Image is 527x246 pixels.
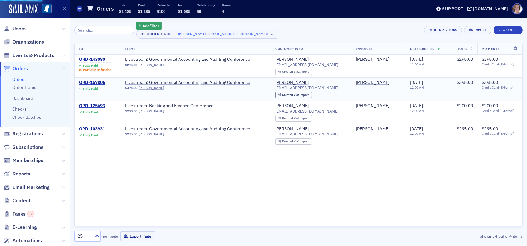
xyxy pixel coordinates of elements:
div: 3 [27,211,34,217]
span: Users [13,25,26,32]
div: Customer/Invoicee [141,32,177,36]
time: 12:00 AM [410,131,424,136]
span: Items [125,46,136,51]
span: $1,185 [138,9,150,14]
time: 12:00 AM [410,108,424,113]
time: 12:00 AM [410,85,424,90]
a: ORD-103931 [79,126,105,132]
span: Add Filter [143,23,159,29]
p: Total [119,3,131,7]
div: Import [282,140,309,143]
a: [PERSON_NAME] [356,126,390,132]
div: Import [282,70,309,74]
div: Support [442,6,464,12]
span: Organizations [13,39,44,45]
span: $395.00 [482,80,498,85]
div: Import [282,117,309,120]
span: Profile [512,3,523,14]
p: Outstanding [197,3,215,7]
div: Fully Paid [83,64,98,68]
span: Reports [13,170,30,177]
span: $0 [197,9,201,14]
span: E-Learning [13,224,37,231]
span: $1,085 [178,9,190,14]
div: Import [282,93,309,97]
span: $295.00 [482,126,498,132]
p: Paid [138,3,150,7]
span: Registrations [13,130,43,137]
a: [PERSON_NAME] [139,63,164,67]
a: [PERSON_NAME] [356,103,390,109]
span: $395.00 [482,56,498,62]
a: [PERSON_NAME] [275,103,309,109]
a: Dashboard [12,96,33,101]
div: [PERSON_NAME] [275,126,309,132]
span: Garrett Smith [356,57,402,62]
span: Credit Card (External) [482,132,518,136]
span: [EMAIL_ADDRESS][DOMAIN_NAME] [275,132,338,136]
a: [PERSON_NAME] [356,80,390,86]
a: Reports [3,170,30,177]
div: Showing out of items [378,233,523,239]
span: Created Via : [282,70,300,74]
span: Payments [482,46,500,51]
span: [EMAIL_ADDRESS][DOMAIN_NAME] [275,109,338,113]
input: Search… [74,26,134,34]
span: Email Marketing [13,184,50,191]
time: 12:00 AM [410,62,424,66]
a: View Homepage [38,4,52,15]
span: [EMAIL_ADDRESS][DOMAIN_NAME] [275,62,338,67]
button: Export [464,26,491,34]
span: 4 [222,9,224,14]
span: Garrett Smith [356,80,402,86]
img: SailAMX [42,4,52,14]
span: × [270,31,275,37]
a: Order Items [12,85,36,90]
label: per page [103,233,118,239]
div: ORD-125693 [79,103,105,109]
span: $100 [157,9,165,14]
div: Created Via: Import [275,69,312,75]
button: New Order [494,26,523,34]
a: [PERSON_NAME] [275,57,309,62]
a: Content [3,197,31,204]
a: Livestream: Governmental Accounting and Auditing Conference [125,80,250,86]
a: Events & Products [3,52,54,59]
span: [DATE] [410,80,423,85]
a: Registrations [3,130,43,137]
a: [PERSON_NAME] [139,109,164,113]
button: AddFilter [136,22,162,30]
a: [PERSON_NAME] [275,80,309,86]
a: SailAMX [9,4,38,14]
a: ORD-143080 [79,57,111,62]
span: $295.00 [125,132,137,136]
span: Date Created [410,46,434,51]
span: Events & Products [13,52,54,59]
div: 25 [78,233,91,239]
div: Created Via: Import [275,138,312,145]
button: Bulk Actions [424,26,462,34]
div: [PERSON_NAME] [356,57,390,62]
span: $200.00 [482,103,498,108]
span: $295.00 [125,63,137,67]
button: [DOMAIN_NAME] [467,7,510,11]
span: Orders [13,65,28,72]
p: Net [178,3,190,7]
a: Users [3,25,26,32]
a: Orders [3,65,28,72]
span: ID [79,46,83,51]
span: Livestream: Governmental Accounting and Auditing Conference [125,57,250,62]
span: Created Via : [282,93,300,97]
span: Garrett Smith [356,103,402,109]
a: New Order [494,27,523,32]
a: Checks [12,106,27,112]
a: Automations [3,237,42,244]
div: [PERSON_NAME] ([EMAIL_ADDRESS][DOMAIN_NAME]) [178,31,268,37]
a: Livestream: Governmental Accounting and Auditing Conference [125,126,250,132]
span: [EMAIL_ADDRESS][DOMAIN_NAME] [275,86,338,90]
span: $395.00 [125,86,137,90]
p: Items [222,3,231,7]
strong: 4 [509,233,513,239]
